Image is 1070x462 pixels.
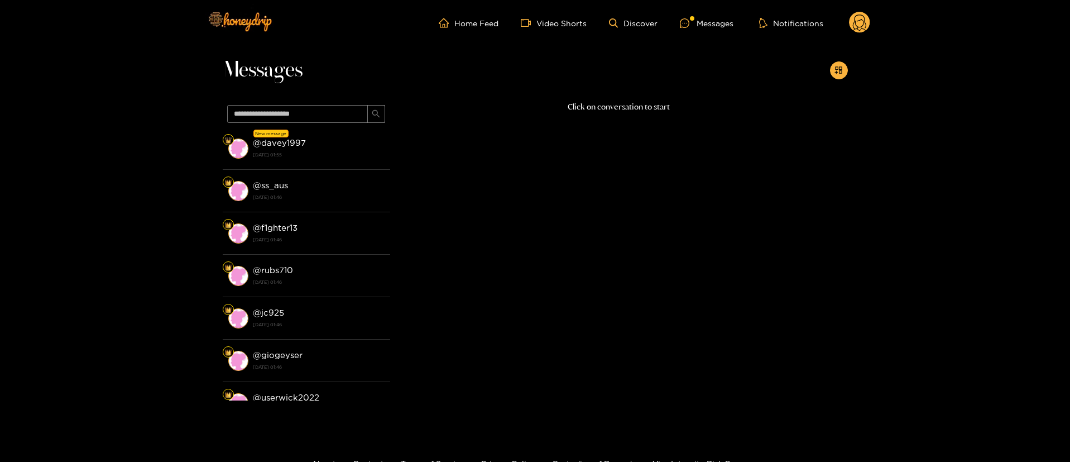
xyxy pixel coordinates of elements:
a: Discover [609,18,658,28]
a: Home Feed [439,18,498,28]
img: conversation [228,223,248,244]
img: conversation [228,393,248,413]
button: appstore-add [830,61,848,79]
span: video-camera [521,18,536,28]
img: Fan Level [225,179,232,186]
strong: [DATE] 01:46 [253,192,385,202]
strong: @ jc925 [253,308,284,317]
strong: @ davey1997 [253,138,306,147]
img: Fan Level [225,264,232,271]
img: conversation [228,139,248,159]
button: Notifications [756,17,827,28]
strong: [DATE] 01:55 [253,150,385,160]
img: Fan Level [225,222,232,228]
img: conversation [228,181,248,201]
div: New message [253,130,289,137]
span: search [372,109,380,119]
img: conversation [228,266,248,286]
strong: [DATE] 01:46 [253,320,385,330]
p: Click on conversation to start [390,101,848,113]
strong: @ giogeyser [253,350,303,360]
div: Messages [680,17,733,30]
img: Fan Level [225,349,232,356]
span: home [439,18,454,28]
span: appstore-add [834,66,843,75]
img: Fan Level [225,137,232,144]
strong: @ userwick2022 [253,393,319,402]
span: Messages [223,57,303,84]
strong: @ rubs710 [253,265,293,275]
button: search [367,105,385,123]
img: conversation [228,351,248,371]
img: Fan Level [225,307,232,313]
strong: @ f1ghter13 [253,223,298,232]
strong: [DATE] 01:46 [253,235,385,245]
strong: [DATE] 01:46 [253,277,385,287]
img: conversation [228,308,248,328]
a: Video Shorts [521,18,587,28]
strong: @ ss_aus [253,180,288,190]
strong: [DATE] 01:46 [253,362,385,372]
img: Fan Level [225,392,232,398]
